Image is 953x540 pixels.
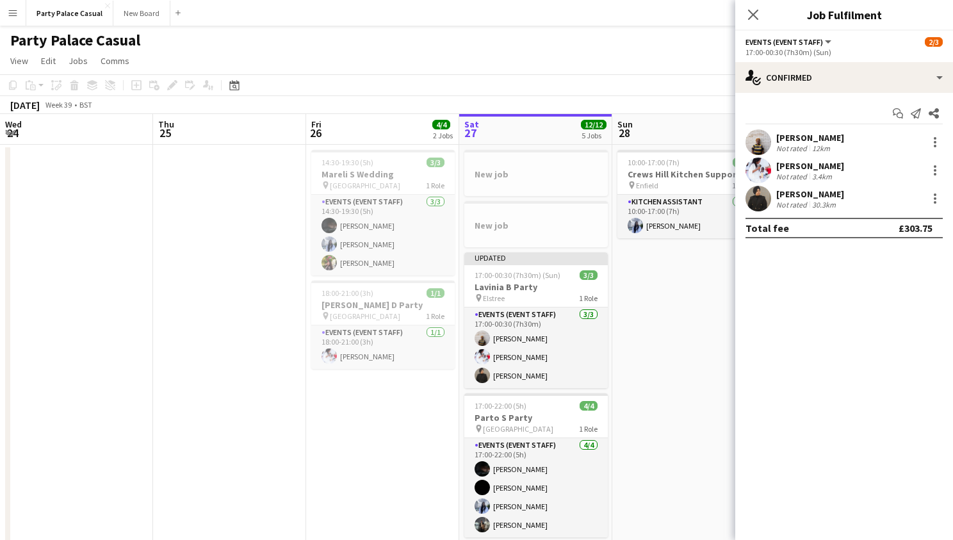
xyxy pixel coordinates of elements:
[63,53,93,69] a: Jobs
[579,293,598,303] span: 1 Role
[311,150,455,275] app-job-card: 14:30-19:30 (5h)3/3Mareli S Wedding [GEOGRAPHIC_DATA]1 RoleEvents (Event Staff)3/314:30-19:30 (5h...
[311,281,455,369] app-job-card: 18:00-21:00 (3h)1/1[PERSON_NAME] D Party [GEOGRAPHIC_DATA]1 RoleEvents (Event Staff)1/118:00-21:0...
[776,200,810,209] div: Not rated
[475,401,526,411] span: 17:00-22:00 (5h)
[433,131,453,140] div: 2 Jobs
[464,252,608,263] div: Updated
[745,222,789,234] div: Total fee
[464,412,608,423] h3: Parto S Party
[636,181,658,190] span: Enfield
[628,158,680,167] span: 10:00-17:00 (7h)
[582,131,606,140] div: 5 Jobs
[464,168,608,180] h3: New job
[617,119,633,130] span: Sun
[617,150,761,238] app-job-card: 10:00-17:00 (7h)1/1Crews Hill Kitchen Support Enfield1 RoleKitchen Assistant1/110:00-17:00 (7h)[P...
[464,438,608,537] app-card-role: Events (Event Staff)4/417:00-22:00 (5h)[PERSON_NAME][PERSON_NAME][PERSON_NAME][PERSON_NAME]
[432,120,450,129] span: 4/4
[322,288,373,298] span: 18:00-21:00 (3h)
[426,311,444,321] span: 1 Role
[5,53,33,69] a: View
[776,188,844,200] div: [PERSON_NAME]
[464,252,608,388] app-job-card: Updated17:00-00:30 (7h30m) (Sun)3/3Lavinia B Party Elstree1 RoleEvents (Event Staff)3/317:00-00:3...
[311,119,322,130] span: Fri
[311,195,455,275] app-card-role: Events (Event Staff)3/314:30-19:30 (5h)[PERSON_NAME][PERSON_NAME][PERSON_NAME]
[10,55,28,67] span: View
[464,220,608,231] h3: New job
[735,6,953,23] h3: Job Fulfilment
[464,201,608,247] app-job-card: New job
[580,270,598,280] span: 3/3
[733,158,751,167] span: 1/1
[42,100,74,110] span: Week 39
[427,158,444,167] span: 3/3
[810,200,838,209] div: 30.3km
[311,325,455,369] app-card-role: Events (Event Staff)1/118:00-21:00 (3h)[PERSON_NAME]
[464,281,608,293] h3: Lavinia B Party
[95,53,134,69] a: Comms
[26,1,113,26] button: Party Palace Casual
[475,270,560,280] span: 17:00-00:30 (7h30m) (Sun)
[810,143,833,153] div: 12km
[735,62,953,93] div: Confirmed
[427,288,444,298] span: 1/1
[464,119,479,130] span: Sat
[10,99,40,111] div: [DATE]
[810,172,835,181] div: 3.4km
[36,53,61,69] a: Edit
[156,126,174,140] span: 25
[776,143,810,153] div: Not rated
[101,55,129,67] span: Comms
[464,393,608,537] app-job-card: 17:00-22:00 (5h)4/4Parto S Party [GEOGRAPHIC_DATA]1 RoleEvents (Event Staff)4/417:00-22:00 (5h)[P...
[113,1,170,26] button: New Board
[745,37,833,47] button: Events (Event Staff)
[745,47,943,57] div: 17:00-00:30 (7h30m) (Sun)
[776,160,844,172] div: [PERSON_NAME]
[309,126,322,140] span: 26
[579,424,598,434] span: 1 Role
[5,119,22,130] span: Wed
[776,172,810,181] div: Not rated
[10,31,140,50] h1: Party Palace Casual
[776,132,844,143] div: [PERSON_NAME]
[745,37,823,47] span: Events (Event Staff)
[464,307,608,388] app-card-role: Events (Event Staff)3/317:00-00:30 (7h30m)[PERSON_NAME][PERSON_NAME][PERSON_NAME]
[925,37,943,47] span: 2/3
[426,181,444,190] span: 1 Role
[158,119,174,130] span: Thu
[330,181,400,190] span: [GEOGRAPHIC_DATA]
[69,55,88,67] span: Jobs
[3,126,22,140] span: 24
[79,100,92,110] div: BST
[483,424,553,434] span: [GEOGRAPHIC_DATA]
[464,150,608,196] app-job-card: New job
[580,401,598,411] span: 4/4
[581,120,607,129] span: 12/12
[41,55,56,67] span: Edit
[322,158,373,167] span: 14:30-19:30 (5h)
[615,126,633,140] span: 28
[617,168,761,180] h3: Crews Hill Kitchen Support
[483,293,505,303] span: Elstree
[462,126,479,140] span: 27
[330,311,400,321] span: [GEOGRAPHIC_DATA]
[732,181,751,190] span: 1 Role
[311,168,455,180] h3: Mareli S Wedding
[617,195,761,238] app-card-role: Kitchen Assistant1/110:00-17:00 (7h)[PERSON_NAME]
[311,299,455,311] h3: [PERSON_NAME] D Party
[899,222,933,234] div: £303.75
